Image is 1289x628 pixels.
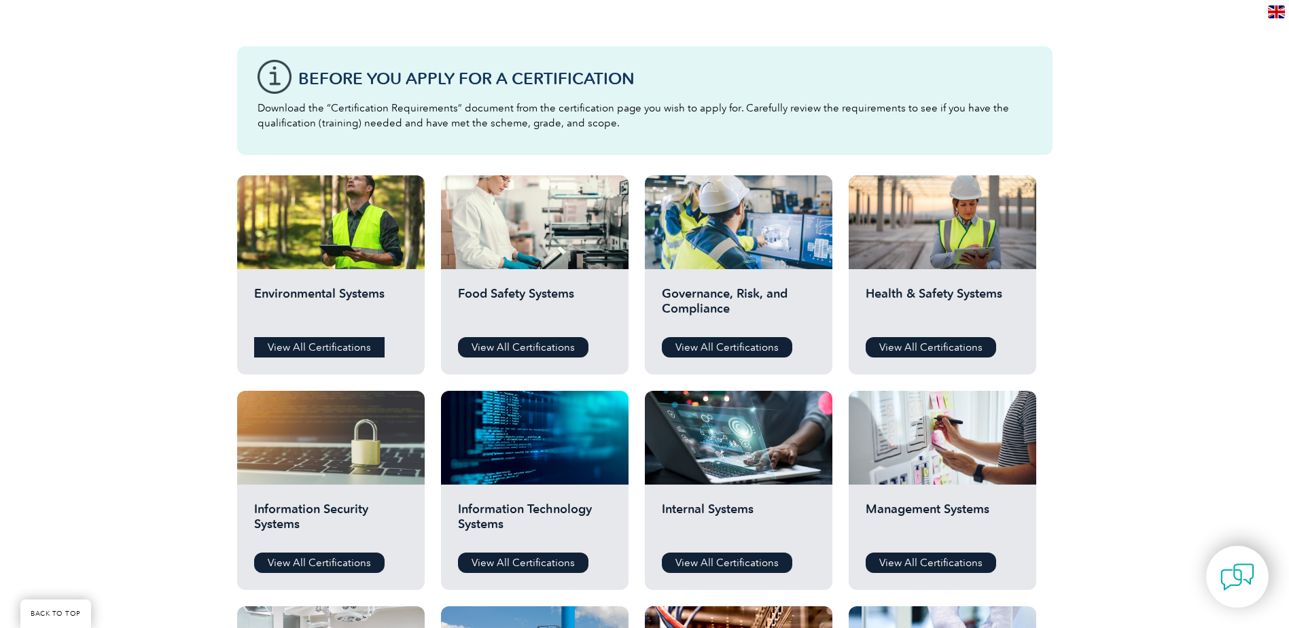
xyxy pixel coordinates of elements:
h2: Information Technology Systems [458,502,612,542]
a: View All Certifications [662,337,792,357]
p: Download the “Certification Requirements” document from the certification page you wish to apply ... [258,101,1032,130]
a: BACK TO TOP [20,599,91,628]
a: View All Certifications [254,337,385,357]
a: View All Certifications [866,553,996,573]
h2: Health & Safety Systems [866,286,1019,327]
h2: Internal Systems [662,502,815,542]
h2: Food Safety Systems [458,286,612,327]
a: View All Certifications [866,337,996,357]
h2: Environmental Systems [254,286,408,327]
a: View All Certifications [458,337,588,357]
h2: Management Systems [866,502,1019,542]
img: en [1268,5,1285,18]
h2: Governance, Risk, and Compliance [662,286,815,327]
h3: Before You Apply For a Certification [298,70,1032,87]
a: View All Certifications [458,553,588,573]
a: View All Certifications [254,553,385,573]
img: contact-chat.png [1220,560,1254,594]
a: View All Certifications [662,553,792,573]
h2: Information Security Systems [254,502,408,542]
